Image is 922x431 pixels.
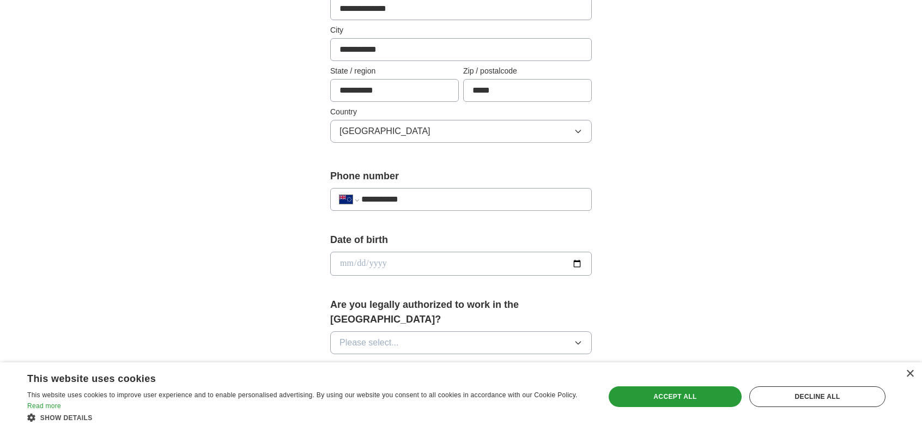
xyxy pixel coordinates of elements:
[27,412,587,423] div: Show details
[906,370,914,378] div: Close
[339,125,430,138] span: [GEOGRAPHIC_DATA]
[330,233,592,247] label: Date of birth
[463,65,592,77] label: Zip / postalcode
[330,25,592,36] label: City
[27,402,61,410] a: Read more, opens a new window
[330,298,592,327] label: Are you legally authorized to work in the [GEOGRAPHIC_DATA]?
[330,106,592,118] label: Country
[330,331,592,354] button: Please select...
[27,391,578,399] span: This website uses cookies to improve user experience and to enable personalised advertising. By u...
[330,120,592,143] button: [GEOGRAPHIC_DATA]
[749,386,885,407] div: Decline all
[27,369,560,385] div: This website uses cookies
[40,414,93,422] span: Show details
[609,386,742,407] div: Accept all
[339,336,399,349] span: Please select...
[330,65,459,77] label: State / region
[330,169,592,184] label: Phone number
